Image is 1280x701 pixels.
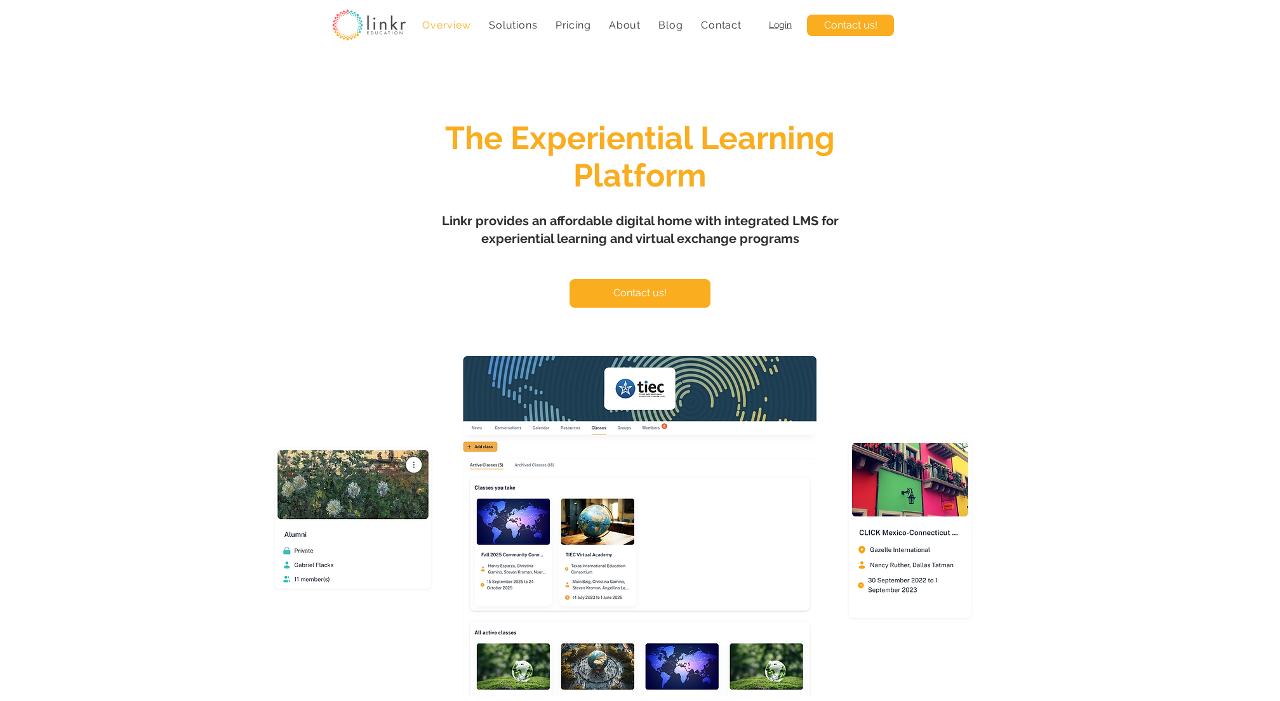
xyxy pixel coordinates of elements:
[442,213,839,246] span: Linkr provides an affordable digital home with integrated LMS for experiential learning and virtu...
[276,449,430,587] img: linkr hero 4.png
[807,15,894,36] a: Contact us!
[850,441,970,617] img: linkr hero 2.png
[824,18,877,32] span: Contact us!
[549,13,597,37] a: Pricing
[695,13,748,37] a: Contact
[570,279,710,308] a: Contact us!
[422,19,470,31] span: Overview
[652,13,690,37] a: Blog
[445,119,835,194] span: The Experiential Learning Platform
[416,13,477,37] a: Overview
[416,13,748,37] nav: Site
[603,13,648,37] div: About
[332,10,406,41] img: linkr_logo_transparentbg.png
[701,19,742,31] span: Contact
[609,19,641,31] span: About
[613,286,667,300] span: Contact us!
[556,19,591,31] span: Pricing
[658,19,683,31] span: Blog
[483,13,544,37] div: Solutions
[489,19,537,31] span: Solutions
[769,20,792,30] a: Login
